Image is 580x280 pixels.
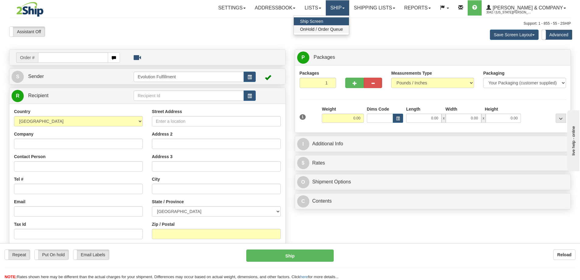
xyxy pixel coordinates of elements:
div: ... [556,114,566,123]
a: Addressbook [250,0,300,16]
span: Sender [28,74,44,79]
span: S [12,71,24,83]
label: Tel # [14,176,23,182]
b: Reload [557,252,571,257]
span: C [297,195,309,207]
span: Ship Screen [300,19,323,24]
label: Weight [322,106,336,112]
span: x [441,114,446,123]
input: Recipient Id [134,90,244,101]
label: Company [14,131,33,137]
span: I [297,138,309,150]
button: Reload [553,250,575,260]
a: OShipment Options [297,176,569,188]
label: Measurements Type [391,70,432,76]
label: Street Address [152,108,182,115]
label: Put On hold [35,250,69,260]
label: Assistant Off [9,27,45,37]
span: Packages [314,55,335,60]
a: OnHold / Order Queue [294,25,349,33]
img: logo3042.jpg [9,2,51,17]
input: Sender Id [134,72,244,82]
a: here [300,275,308,279]
label: State / Province [152,199,184,205]
a: Ship [326,0,349,16]
a: Reports [400,0,435,16]
button: Save Screen Layout [490,30,539,40]
label: Advanced [542,30,572,40]
label: Country [14,108,30,115]
iframe: chat widget [566,109,579,171]
label: Email Labels [73,250,109,260]
label: Address 2 [152,131,173,137]
a: CContents [297,195,569,207]
label: Zip / Postal [152,221,175,227]
span: x [481,114,486,123]
label: Height [485,106,498,112]
label: City [152,176,160,182]
label: Dims Code [367,106,389,112]
span: $ [297,157,309,169]
label: Email [14,199,25,205]
a: Ship Screen [294,17,349,25]
span: 3042 / [US_STATE][PERSON_NAME] [486,9,532,16]
label: Packages [300,70,319,76]
span: R [12,90,24,102]
label: Length [406,106,420,112]
label: Tax Id [14,221,26,227]
span: [PERSON_NAME] & Company [491,5,563,10]
a: $Rates [297,157,569,169]
label: Packaging [483,70,504,76]
a: [PERSON_NAME] & Company 3042 / [US_STATE][PERSON_NAME] [482,0,571,16]
div: live help - online [5,5,56,10]
span: Recipient [28,93,48,98]
input: Enter a location [152,116,281,126]
a: Settings [214,0,250,16]
label: Contact Person [14,154,45,160]
span: 1 [300,114,306,120]
a: R Recipient [12,90,120,102]
span: P [297,51,309,64]
a: P Packages [297,51,569,64]
a: IAdditional Info [297,138,569,150]
button: Ship [246,250,334,262]
span: OnHold / Order Queue [300,27,343,32]
span: Order # [16,52,38,63]
a: Lists [300,0,325,16]
label: Address 3 [152,154,173,160]
label: Repeat [5,250,30,260]
div: Support: 1 - 855 - 55 - 2SHIP [9,21,571,26]
a: Shipping lists [349,0,399,16]
span: NOTE: [5,275,17,279]
label: Width [445,106,457,112]
a: S Sender [12,70,134,83]
span: O [297,176,309,188]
